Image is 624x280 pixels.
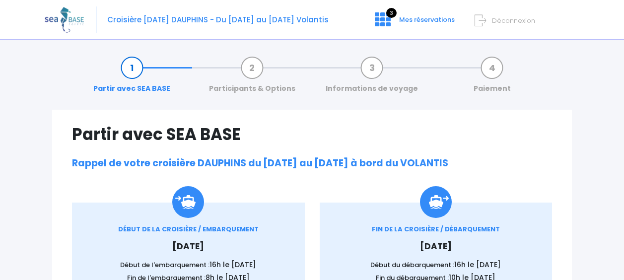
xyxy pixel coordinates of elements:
[386,8,397,18] span: 3
[72,125,552,144] h1: Partir avec SEA BASE
[88,63,175,94] a: Partir avec SEA BASE
[454,260,501,270] span: 16h le [DATE]
[172,240,204,252] span: [DATE]
[469,63,516,94] a: Paiement
[87,260,290,270] p: Début de l'embarquement :
[420,240,452,252] span: [DATE]
[492,16,535,25] span: Déconnexion
[420,186,452,218] img: icon_debarquement.svg
[367,18,461,28] a: 3 Mes réservations
[209,260,256,270] span: 16h le [DATE]
[372,224,500,234] span: FIN DE LA CROISIÈRE / DÉBARQUEMENT
[399,15,455,24] span: Mes réservations
[321,63,423,94] a: Informations de voyage
[72,158,552,169] h2: Rappel de votre croisière DAUPHINS du [DATE] au [DATE] à bord du VOLANTIS
[335,260,538,270] p: Début du débarquement :
[172,186,204,218] img: Icon_embarquement.svg
[118,224,259,234] span: DÉBUT DE LA CROISIÈRE / EMBARQUEMENT
[107,14,329,25] span: Croisière [DATE] DAUPHINS - Du [DATE] au [DATE] Volantis
[204,63,300,94] a: Participants & Options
